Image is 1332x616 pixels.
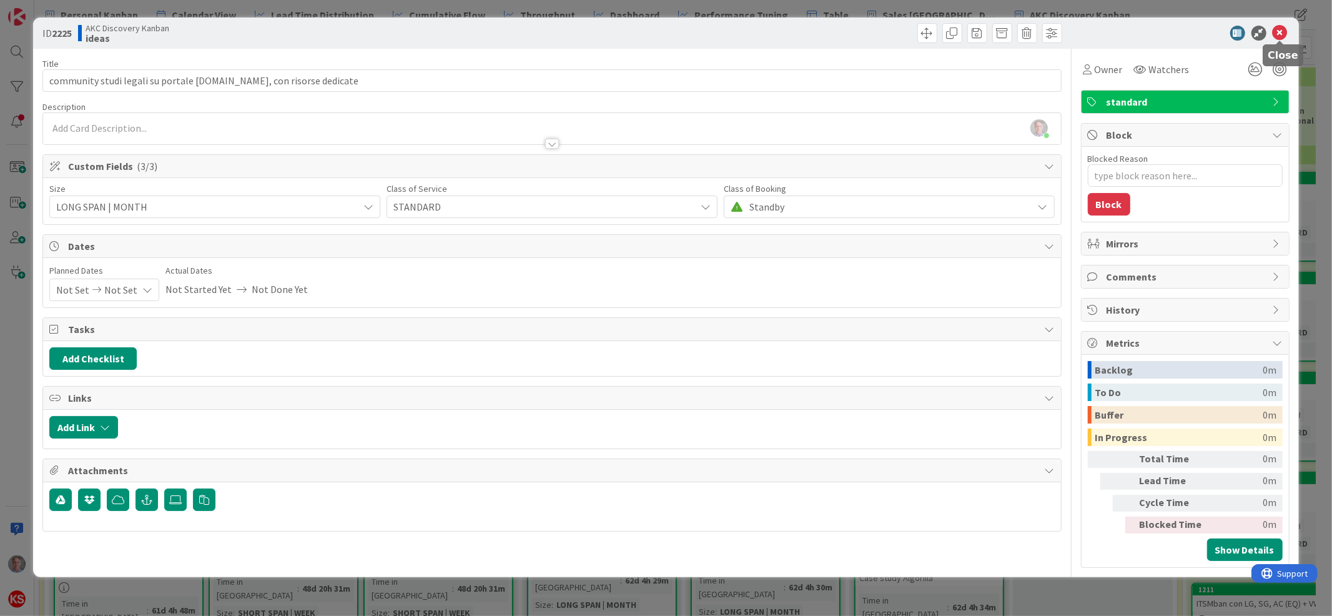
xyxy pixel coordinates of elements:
span: Standby [749,198,1027,216]
div: Backlog [1095,361,1263,379]
div: Lead Time [1140,473,1208,490]
h5: Close [1268,49,1298,61]
span: AKC Discovery Kanban [86,23,169,33]
span: Watchers [1149,62,1190,77]
span: Attachments [68,463,1038,478]
b: 2225 [52,27,72,39]
span: Custom Fields [68,159,1038,174]
span: Planned Dates [49,264,159,277]
label: Title [42,58,59,69]
button: Show Details [1207,539,1283,561]
div: 0m [1213,495,1277,512]
span: Mirrors [1107,236,1266,251]
div: 0m [1263,384,1277,401]
div: In Progress [1095,429,1263,446]
div: To Do [1095,384,1263,401]
div: Class of Booking [724,184,1055,193]
span: Block [1107,127,1266,142]
span: Links [68,390,1038,405]
input: type card name here... [42,69,1061,92]
div: Buffer [1095,406,1263,424]
span: STANDARD [393,198,689,216]
span: Metrics [1107,335,1266,350]
div: Total Time [1140,451,1208,468]
div: Class of Service [387,184,718,193]
span: Not Done Yet [252,279,308,300]
span: Owner [1095,62,1123,77]
button: Add Link [49,416,118,439]
span: standard [1107,94,1266,109]
span: Description [42,101,86,112]
span: ( 3/3 ) [137,160,157,172]
span: Not Started Yet [165,279,232,300]
span: History [1107,302,1266,317]
div: 0m [1213,473,1277,490]
span: Comments [1107,269,1266,284]
div: Cycle Time [1140,495,1208,512]
div: Size [49,184,380,193]
b: ideas [86,33,169,43]
span: Dates [68,239,1038,254]
span: Tasks [68,322,1038,337]
button: Add Checklist [49,347,137,370]
label: Blocked Reason [1088,153,1148,164]
div: 0m [1213,451,1277,468]
div: Blocked Time [1140,517,1208,534]
span: Support [26,2,57,17]
img: 9UdbG9bmAsZFfNcxiAjc88abcXdLiien.jpg [1030,119,1048,137]
div: 0m [1263,429,1277,446]
div: 0m [1263,406,1277,424]
span: Not Set [56,279,89,301]
span: LONG SPAN | MONTH [56,198,352,216]
div: 0m [1213,517,1277,534]
div: 0m [1263,361,1277,379]
span: ID [42,26,72,41]
button: Block [1088,193,1130,216]
span: Actual Dates [165,264,308,277]
span: Not Set [104,279,137,301]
